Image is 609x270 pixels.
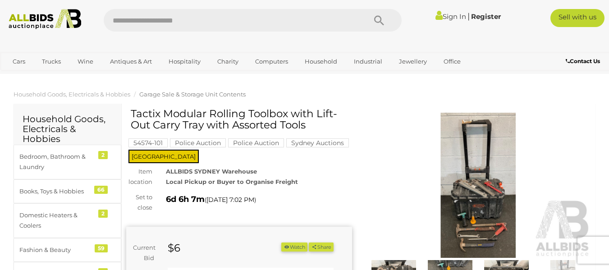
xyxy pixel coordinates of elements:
[211,54,244,69] a: Charity
[228,139,284,146] a: Police Auction
[139,91,246,98] a: Garage Sale & Storage Unit Contents
[19,186,94,197] div: Books, Toys & Hobbies
[166,178,298,185] strong: Local Pickup or Buyer to Organise Freight
[170,139,226,146] a: Police Auction
[168,242,180,254] strong: $6
[128,138,168,147] mark: 54574-101
[95,244,108,252] div: 59
[14,238,121,262] a: Fashion & Beauty 59
[98,210,108,218] div: 2
[128,139,168,146] a: 54574-101
[170,138,226,147] mark: Police Auction
[163,54,206,69] a: Hospitality
[286,138,349,147] mark: Sydney Auctions
[19,245,94,255] div: Fashion & Beauty
[566,56,602,66] a: Contact Us
[550,9,604,27] a: Sell with us
[286,139,349,146] a: Sydney Auctions
[119,166,159,188] div: Item location
[166,168,257,175] strong: ALLBIDS SYDNEY Warehouse
[14,179,121,203] a: Books, Toys & Hobbies 66
[19,210,94,231] div: Domestic Heaters & Coolers
[438,54,467,69] a: Office
[36,54,67,69] a: Trucks
[131,108,350,131] h1: Tactix Modular Rolling Toolbox with Lift-Out Carry Tray with Assorted Tools
[348,54,388,69] a: Industrial
[42,69,118,84] a: [GEOGRAPHIC_DATA]
[14,91,130,98] a: Household Goods, Electricals & Hobbies
[5,9,86,29] img: Allbids.com.au
[7,54,31,69] a: Cars
[435,12,466,21] a: Sign In
[357,9,402,32] button: Search
[14,145,121,179] a: Bedroom, Bathroom & Laundry 2
[205,196,256,203] span: ( )
[393,54,433,69] a: Jewellery
[126,243,161,264] div: Current Bid
[249,54,294,69] a: Computers
[228,138,284,147] mark: Police Auction
[7,69,37,84] a: Sports
[104,54,158,69] a: Antiques & Art
[128,150,199,163] span: [GEOGRAPHIC_DATA]
[94,186,108,194] div: 66
[98,151,108,159] div: 2
[471,12,501,21] a: Register
[281,243,307,252] li: Watch this item
[14,203,121,238] a: Domestic Heaters & Coolers 2
[467,11,470,21] span: |
[366,113,591,258] img: Tactix Modular Rolling Toolbox with Lift-Out Carry Tray with Assorted Tools
[166,194,205,204] strong: 6d 6h 7m
[19,151,94,173] div: Bedroom, Bathroom & Laundry
[281,243,307,252] button: Watch
[566,58,600,64] b: Contact Us
[23,114,112,144] h2: Household Goods, Electricals & Hobbies
[72,54,99,69] a: Wine
[299,54,343,69] a: Household
[119,192,159,213] div: Set to close
[309,243,334,252] button: Share
[206,196,254,204] span: [DATE] 7:02 PM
